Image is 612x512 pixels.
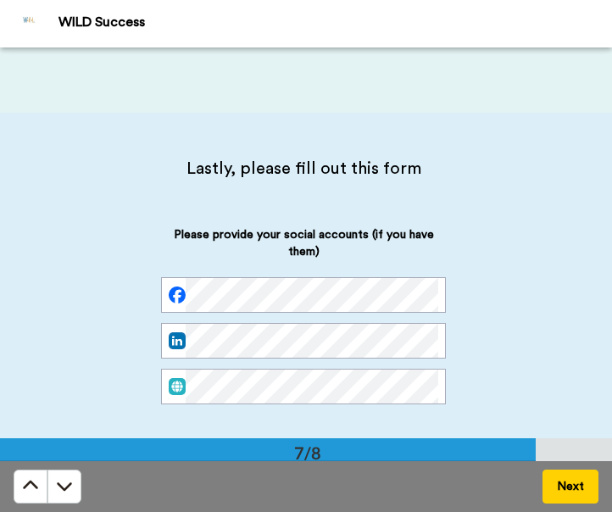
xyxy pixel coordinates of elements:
button: Next [542,470,598,504]
div: 7/8 [267,441,348,465]
div: WILD Success [58,14,611,31]
img: Profile Image [9,3,50,44]
img: linked-in.png [169,332,186,349]
img: facebook.svg [169,287,186,303]
img: web.svg [169,378,186,395]
span: Lastly, please fill out this form [27,157,580,181]
span: Please provide your social accounts (if you have them) [161,226,446,277]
